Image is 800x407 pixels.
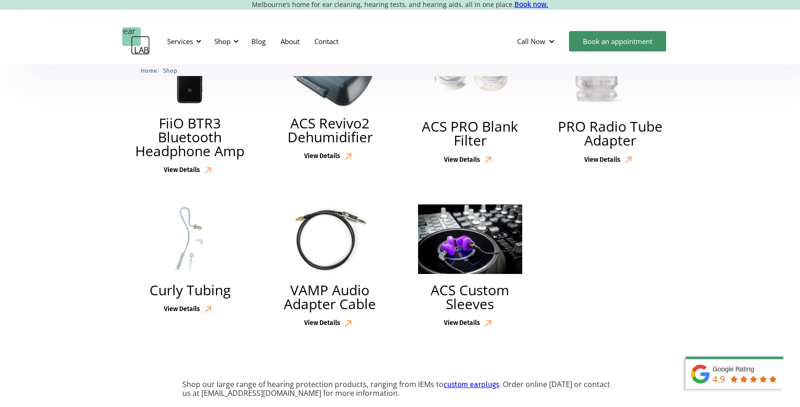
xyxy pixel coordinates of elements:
div: Services [162,27,204,55]
a: Book an appointment [569,31,666,51]
div: View Details [164,305,200,313]
div: Services [167,37,193,46]
span: Shop [163,67,177,74]
h2: VAMP Audio Adapter Cable [272,283,389,311]
a: home [122,27,150,55]
img: ACS Custom Sleeves [418,204,522,274]
h2: ACS Revivo2 Dehumidifier [272,116,389,144]
a: VAMP Audio Adapter CableVAMP Audio Adapter CableView Details [262,202,398,331]
div: View Details [304,319,340,327]
div: View Details [444,156,480,164]
div: Call Now [510,27,564,55]
div: Call Now [517,37,545,46]
a: FiiO BTR3 Bluetooth Headphone AmpFiiO BTR3 Bluetooth Headphone AmpView Details [122,38,258,178]
img: VAMP Audio Adapter Cable [277,204,382,274]
h2: FiiO BTR3 Bluetooth Headphone Amp [131,116,249,158]
a: Shop [163,66,177,75]
img: Curly Tubing [137,204,243,274]
a: PRO Radio Tube AdapterPRO Radio Tube AdapterView Details [543,38,678,168]
a: custom earplugs [444,380,499,389]
p: Shop our large range of hearing protection products, ranging from IEMs to . Order online [DATE] o... [182,380,618,398]
h2: PRO Radio Tube Adapter [552,120,669,147]
h2: Curly Tubing [150,283,231,297]
a: About [273,28,307,55]
a: Home [141,66,157,75]
h2: ACS Custom Sleeves [412,283,529,311]
span: Home [141,67,157,74]
div: View Details [584,156,620,164]
div: View Details [444,319,480,327]
a: ACS Revivo2 DehumidifierACS Revivo2 DehumidifierView Details [262,38,398,164]
li: 〉 [141,66,163,76]
div: View Details [304,153,340,160]
a: ACS Custom SleevesACS Custom SleevesView Details [402,202,538,331]
a: Blog [244,28,273,55]
a: Curly TubingCurly TubingView Details [122,202,258,318]
a: Contact [307,28,346,55]
div: Shop [209,27,242,55]
a: ACS PRO Blank FilterACS PRO Blank FilterView Details [402,38,538,168]
h2: ACS PRO Blank Filter [412,120,529,147]
div: Shop [214,37,231,46]
div: View Details [164,166,200,174]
